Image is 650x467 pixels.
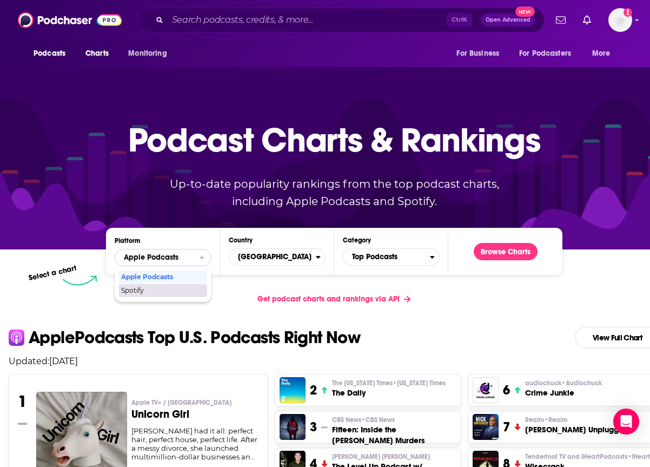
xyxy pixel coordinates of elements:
button: open menu [121,43,181,64]
span: • Realm [544,416,567,424]
img: Mick Unplugged [473,414,499,440]
img: select arrow [63,275,97,286]
span: • Audiochuck [561,379,602,387]
a: Apple TV+ / [GEOGRAPHIC_DATA]Unicorn Girl [131,398,260,426]
h3: Fifteen: Inside the [PERSON_NAME] Murders [332,424,456,446]
h3: 2 [310,382,317,398]
p: Paul Alex Espinoza [332,452,456,461]
span: Charts [85,46,109,61]
div: Search podcasts, credits, & more... [138,8,545,32]
img: Podchaser - Follow, Share and Rate Podcasts [18,10,122,30]
span: Apple Podcasts [121,274,204,280]
h3: Crime Junkie [525,387,602,398]
span: CBS News [332,416,395,424]
button: Categories [343,248,440,266]
p: Apple TV+ / Seven Hills [131,398,260,407]
button: open menu [26,43,79,64]
a: Show notifications dropdown [579,11,595,29]
span: The [US_STATE] Times [332,379,446,387]
img: Crime Junkie [473,377,499,403]
span: [PERSON_NAME] [PERSON_NAME] [332,452,430,461]
button: open menu [449,43,513,64]
button: open menu [585,43,624,64]
p: Realm • Realm [525,416,628,424]
button: close menu [115,249,211,266]
a: Charts [78,43,115,64]
span: For Podcasters [519,46,571,61]
h2: Platforms [115,249,211,266]
p: audiochuck • Audiochuck [525,379,602,387]
p: Apple Podcasts Top U.S. Podcasts Right Now [29,329,360,346]
img: apple Icon [9,330,24,345]
button: Open AdvancedNew [481,14,535,27]
span: More [592,46,611,61]
img: User Profile [608,8,632,32]
div: Open Intercom Messenger [613,409,639,435]
p: Podcast Charts & Rankings [128,104,541,175]
span: Realm [525,416,567,424]
span: audiochuck [525,379,602,387]
button: Show profile menu [608,8,632,32]
span: For Business [456,46,499,61]
button: open menu [512,43,587,64]
h3: 6 [503,382,510,398]
a: Realm•Realm[PERSON_NAME] Unplugged [525,416,628,435]
span: Spotify [121,287,204,294]
a: CBS News•CBS NewsFifteen: Inside the [PERSON_NAME] Murders [332,416,456,446]
span: [GEOGRAPHIC_DATA] [229,248,316,266]
span: • [US_STATE] Times [393,379,446,387]
span: Get podcast charts and rankings via API [257,294,400,304]
h3: [PERSON_NAME] Unplugged [525,424,628,435]
span: Apple TV+ / [GEOGRAPHIC_DATA] [131,398,231,407]
h3: 1 [18,392,27,411]
h3: Unicorn Girl [131,409,260,420]
span: • CBS News [361,416,395,424]
p: Select a chart [28,264,77,282]
a: audiochuck•AudiochuckCrime Junkie [525,379,602,398]
a: Get podcast charts and rankings via API [249,286,419,312]
p: Up-to-date popularity rankings from the top podcast charts, including Apple Podcasts and Spotify. [148,175,520,210]
img: The Daily [280,377,306,403]
a: Show notifications dropdown [552,11,570,29]
h3: 7 [503,419,510,435]
button: Browse Charts [474,243,538,260]
h3: 3 [310,419,317,435]
span: Monitoring [128,46,167,61]
img: Fifteen: Inside the Daniel Marsh Murders [280,414,306,440]
p: The New York Times • New York Times [332,379,446,387]
span: New [515,6,535,17]
div: Spotify [119,284,207,297]
a: The [US_STATE] Times•[US_STATE] TimesThe Daily [332,379,446,398]
svg: Add a profile image [624,8,632,17]
span: Ctrl K [447,13,472,27]
div: Apple Podcasts [119,271,207,284]
button: Countries [229,248,326,266]
span: Apple Podcasts [124,254,178,261]
div: [PERSON_NAME] had it all: perfect hair, perfect house, perfect life. After a messy divorce, she l... [131,426,260,461]
span: Top Podcasts [343,248,430,266]
span: Open Advanced [486,17,530,23]
h3: The Daily [332,387,446,398]
span: Podcasts [34,46,65,61]
input: Search podcasts, credits, & more... [168,11,447,29]
span: Logged in as evankrask [608,8,632,32]
p: CBS News • CBS News [332,416,456,424]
